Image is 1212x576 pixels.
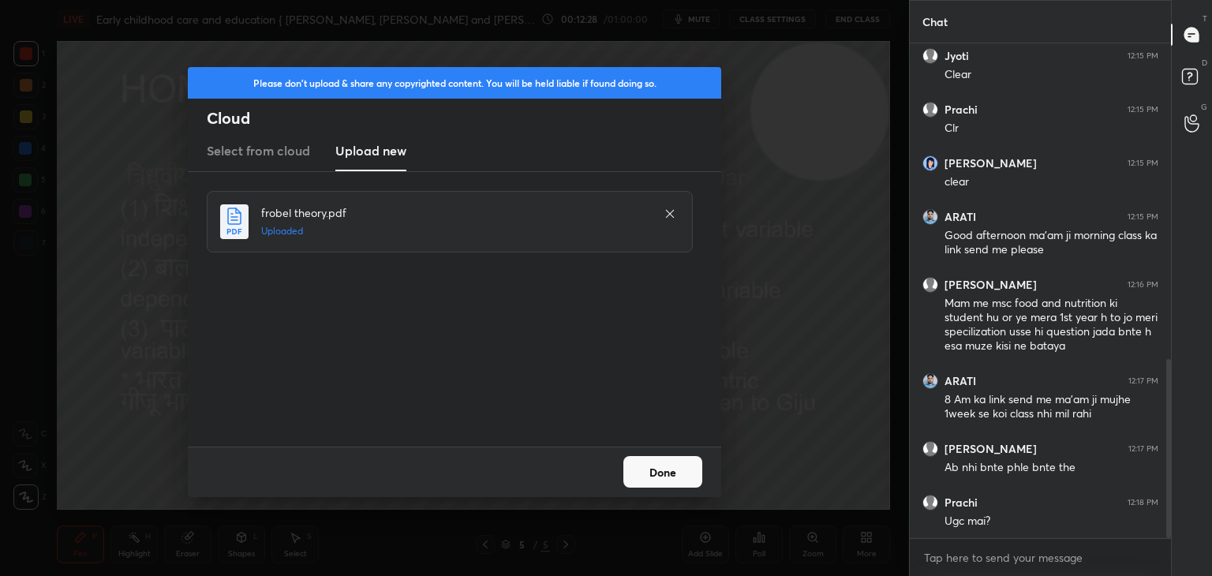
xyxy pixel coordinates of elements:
[922,48,938,64] img: default.png
[922,102,938,118] img: default.png
[261,204,648,221] h4: frobel theory.pdf
[945,496,978,510] h6: Prachi
[1128,498,1158,507] div: 12:18 PM
[261,224,648,238] h5: Uploaded
[945,156,1037,170] h6: [PERSON_NAME]
[922,441,938,457] img: default.png
[1128,280,1158,290] div: 12:16 PM
[1128,212,1158,222] div: 12:15 PM
[207,108,721,129] h2: Cloud
[945,514,1158,529] div: Ugc mai?
[945,210,976,224] h6: ARATI
[188,67,721,99] div: Please don't upload & share any copyrighted content. You will be held liable if found doing so.
[1201,101,1207,113] p: G
[945,296,1158,354] div: Mam me msc food and nutrition ki student hu or ye mera 1st year h to jo meri specilization usse h...
[922,495,938,511] img: default.png
[1203,13,1207,24] p: T
[1128,105,1158,114] div: 12:15 PM
[945,460,1158,476] div: Ab nhi bnte phle bnte the
[1128,444,1158,454] div: 12:17 PM
[910,1,960,43] p: Chat
[1128,159,1158,168] div: 12:15 PM
[945,442,1037,456] h6: [PERSON_NAME]
[945,278,1037,292] h6: [PERSON_NAME]
[623,456,702,488] button: Done
[922,155,938,171] img: 72393776_AD72BC16-606C-4BE7-99AD-CE215993D825.png
[910,43,1171,539] div: grid
[922,373,938,389] img: a7d6eed1c4e342f58e0a505c5e0deddc.jpg
[945,67,1158,83] div: Clear
[945,174,1158,190] div: clear
[1128,376,1158,386] div: 12:17 PM
[922,277,938,293] img: default.png
[945,103,978,117] h6: Prachi
[335,141,406,160] h3: Upload new
[945,121,1158,137] div: Clr
[945,228,1158,258] div: Good afternoon ma'am ji morning class ka link send me please
[1202,57,1207,69] p: D
[1128,51,1158,61] div: 12:15 PM
[922,209,938,225] img: a7d6eed1c4e342f58e0a505c5e0deddc.jpg
[945,374,976,388] h6: ARATI
[945,49,969,63] h6: Jyoti
[945,392,1158,422] div: 8 Am ka link send me ma'am ji mujhe 1week se koi class nhi mil rahi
